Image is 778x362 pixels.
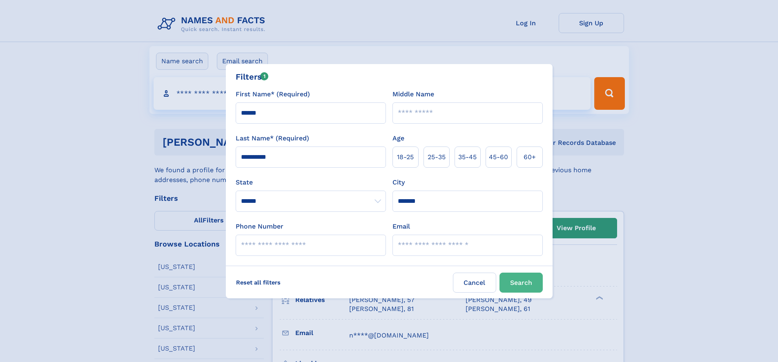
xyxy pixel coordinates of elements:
button: Search [499,273,543,293]
label: City [392,178,405,187]
label: Age [392,133,404,143]
label: Last Name* (Required) [236,133,309,143]
label: First Name* (Required) [236,89,310,99]
label: Middle Name [392,89,434,99]
label: Phone Number [236,222,283,231]
label: Reset all filters [231,273,286,292]
span: 25‑35 [428,152,446,162]
div: Filters [236,71,269,83]
span: 45‑60 [489,152,508,162]
label: Cancel [453,273,496,293]
span: 35‑45 [458,152,477,162]
span: 18‑25 [397,152,414,162]
label: Email [392,222,410,231]
label: State [236,178,386,187]
span: 60+ [524,152,536,162]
